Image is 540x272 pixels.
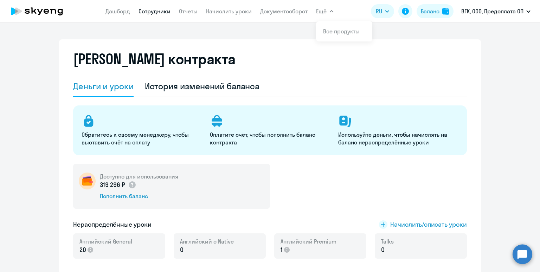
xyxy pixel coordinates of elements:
[381,238,394,245] span: Talks
[210,131,330,146] p: Оплатите счёт, чтобы пополнить баланс контракта
[281,238,336,245] span: Английский Premium
[281,245,283,254] span: 1
[79,245,86,254] span: 20
[180,238,234,245] span: Английский с Native
[100,173,178,180] h5: Доступно для использования
[371,4,394,18] button: RU
[73,80,134,92] div: Деньги и уроки
[82,131,201,146] p: Обратитесь к своему менеджеру, чтобы выставить счёт на оплату
[381,245,385,254] span: 0
[442,8,449,15] img: balance
[73,51,236,67] h2: [PERSON_NAME] контракта
[316,4,334,18] button: Ещё
[139,8,171,15] a: Сотрудники
[421,7,439,15] div: Баланс
[458,3,534,20] button: ВГК, ООО, Предоплата ОП
[323,28,360,35] a: Все продукты
[179,8,198,15] a: Отчеты
[260,8,308,15] a: Документооборот
[316,7,327,15] span: Ещё
[100,192,178,200] div: Пополнить баланс
[376,7,382,15] span: RU
[338,131,458,146] p: Используйте деньги, чтобы начислять на баланс нераспределённые уроки
[417,4,454,18] button: Балансbalance
[180,245,184,254] span: 0
[206,8,252,15] a: Начислить уроки
[73,220,152,229] h5: Нераспределённые уроки
[145,80,260,92] div: История изменений баланса
[105,8,130,15] a: Дашборд
[79,173,96,189] img: wallet-circle.png
[100,180,136,189] p: 319 296 ₽
[461,7,523,15] p: ВГК, ООО, Предоплата ОП
[390,220,467,229] span: Начислить/списать уроки
[79,238,132,245] span: Английский General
